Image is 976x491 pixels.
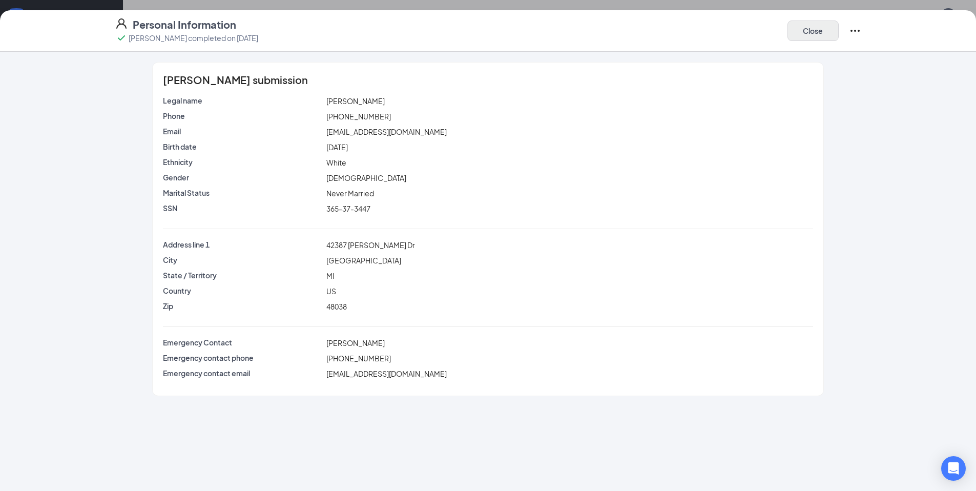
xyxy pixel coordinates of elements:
span: US [326,287,336,296]
p: Address line 1 [163,239,322,250]
p: Gender [163,172,322,182]
p: Ethnicity [163,157,322,167]
span: 42387 [PERSON_NAME] Dr [326,240,415,250]
span: [EMAIL_ADDRESS][DOMAIN_NAME] [326,369,447,378]
span: White [326,158,346,167]
div: Open Intercom Messenger [941,456,966,481]
svg: User [115,17,128,30]
span: MI [326,271,335,280]
p: State / Territory [163,270,322,280]
span: [GEOGRAPHIC_DATA] [326,256,401,265]
span: [DEMOGRAPHIC_DATA] [326,173,406,182]
span: 365-37-3447 [326,204,370,213]
svg: Ellipses [849,25,861,37]
span: [EMAIL_ADDRESS][DOMAIN_NAME] [326,127,447,136]
span: [PERSON_NAME] submission [163,75,308,85]
p: Legal name [163,95,322,106]
p: Birth date [163,141,322,152]
span: [PERSON_NAME] [326,338,385,347]
p: Emergency contact email [163,368,322,378]
p: Country [163,285,322,296]
button: Close [787,21,839,41]
span: [PERSON_NAME] [326,96,385,106]
h4: Personal Information [133,17,236,32]
span: [PHONE_NUMBER] [326,112,391,121]
p: Zip [163,301,322,311]
span: Never Married [326,189,374,198]
p: Marital Status [163,188,322,198]
p: Phone [163,111,322,121]
span: 48038 [326,302,347,311]
p: Email [163,126,322,136]
span: [DATE] [326,142,348,152]
p: Emergency contact phone [163,353,322,363]
p: City [163,255,322,265]
p: SSN [163,203,322,213]
p: Emergency Contact [163,337,322,347]
svg: Checkmark [115,32,128,44]
p: [PERSON_NAME] completed on [DATE] [129,33,258,43]
span: [PHONE_NUMBER] [326,354,391,363]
